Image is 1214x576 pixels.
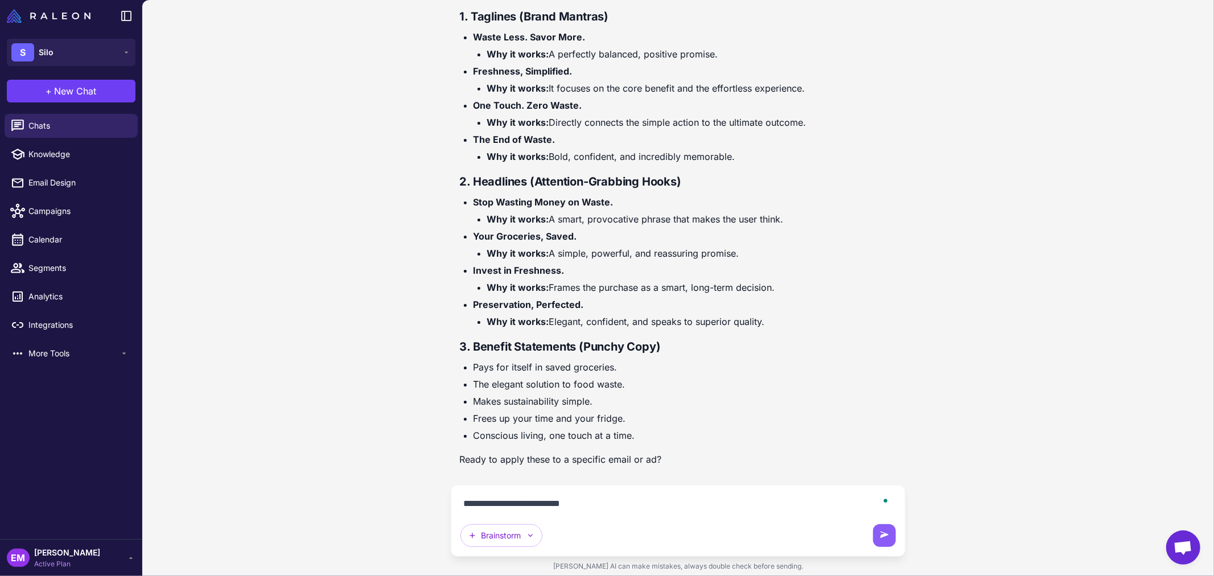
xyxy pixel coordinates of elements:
[487,316,549,327] strong: Why it works:
[28,319,129,331] span: Integrations
[1166,530,1200,565] div: Chat abierto
[28,120,129,132] span: Chats
[55,84,97,98] span: New Chat
[487,149,897,164] li: Bold, confident, and incredibly memorable.
[474,31,586,43] strong: Waste Less. Savor More.
[451,557,906,576] div: [PERSON_NAME] AI can make mistakes, always double check before sending.
[460,452,897,467] p: Ready to apply these to a specific email or ad?
[5,228,138,252] a: Calendar
[5,114,138,138] a: Chats
[5,171,138,195] a: Email Design
[28,347,120,360] span: More Tools
[28,262,129,274] span: Segments
[460,175,681,188] strong: 2. Headlines (Attention-Grabbing Hooks)
[487,314,897,329] li: Elegant, confident, and speaks to superior quality.
[487,81,897,96] li: It focuses on the core benefit and the effortless experience.
[487,282,549,293] strong: Why it works:
[460,524,542,547] button: Brainstorm
[487,212,897,227] li: A smart, provocative phrase that makes the user think.
[7,549,30,567] div: EM
[474,411,897,426] li: Frees up your time and your fridge.
[7,9,90,23] img: Raleon Logo
[474,360,897,375] li: Pays for itself in saved groceries.
[474,134,555,145] strong: The End of Waste.
[5,199,138,223] a: Campaigns
[5,285,138,308] a: Analytics
[34,546,100,559] span: [PERSON_NAME]
[7,39,135,66] button: SSilo
[487,151,549,162] strong: Why it works:
[28,233,129,246] span: Calendar
[5,142,138,166] a: Knowledge
[7,80,135,102] button: +New Chat
[474,231,577,242] strong: Your Groceries, Saved.
[474,428,897,443] li: Conscious living, one touch at a time.
[487,280,897,295] li: Frames the purchase as a smart, long-term decision.
[5,313,138,337] a: Integrations
[474,196,614,208] strong: Stop Wasting Money on Waste.
[460,10,609,23] strong: 1. Taglines (Brand Mantras)
[474,100,582,111] strong: One Touch. Zero Waste.
[474,394,897,409] li: Makes sustainability simple.
[460,340,661,353] strong: 3. Benefit Statements (Punchy Copy)
[487,248,549,259] strong: Why it works:
[7,9,95,23] a: Raleon Logo
[28,290,129,303] span: Analytics
[487,213,549,225] strong: Why it works:
[487,48,549,60] strong: Why it works:
[5,256,138,280] a: Segments
[474,299,584,310] strong: Preservation, Perfected.
[487,246,897,261] li: A simple, powerful, and reassuring promise.
[474,377,897,392] li: The elegant solution to food waste.
[474,65,573,77] strong: Freshness, Simplified.
[474,265,565,276] strong: Invest in Freshness.
[28,148,129,161] span: Knowledge
[39,46,54,59] span: Silo
[28,176,129,189] span: Email Design
[34,559,100,569] span: Active Plan
[46,84,52,98] span: +
[487,117,549,128] strong: Why it works:
[487,115,897,130] li: Directly connects the simple action to the ultimate outcome.
[28,205,129,217] span: Campaigns
[487,47,897,61] li: A perfectly balanced, positive promise.
[11,43,34,61] div: S
[487,83,549,94] strong: Why it works:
